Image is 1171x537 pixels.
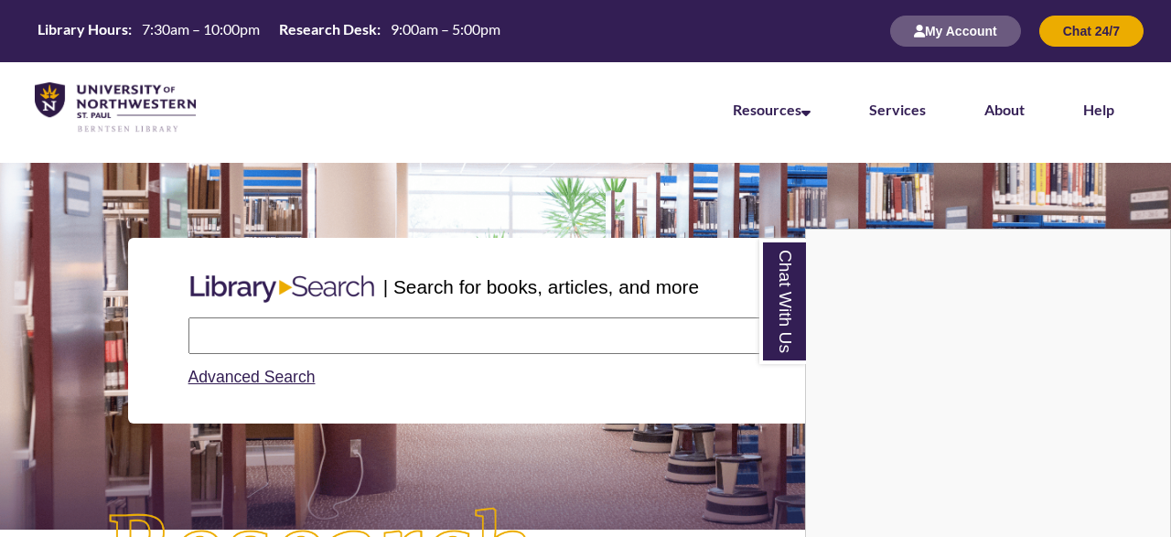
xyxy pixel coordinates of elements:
img: UNWSP Library Logo [35,82,196,134]
a: Help [1083,101,1114,118]
a: About [984,101,1025,118]
a: Resources [733,101,811,118]
a: Services [869,101,926,118]
a: Chat With Us [759,239,806,364]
